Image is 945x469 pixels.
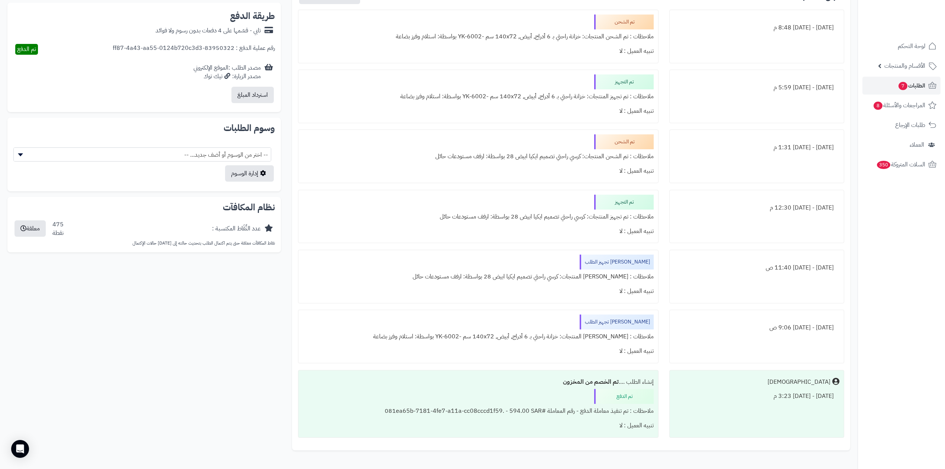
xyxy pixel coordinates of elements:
[303,89,654,104] div: ملاحظات : تم تجهيز المنتجات: خزانة راحتي بـ 6 أدراج, أبيض, ‎140x72 سم‏ -YK-6002 بواسطة: استلام وف...
[898,82,907,90] span: 7
[13,240,275,246] p: نقاط المكافآت معلقة حتى يتم اكتمال الطلب بتحديث حالته إلى [DATE] حالات الإكتمال
[862,156,941,173] a: السلات المتروكة350
[13,124,275,133] h2: وسوم الطلبات
[193,72,261,81] div: مصدر الزيارة: تيك توك
[52,220,64,237] div: 475
[212,224,261,233] div: عدد النِّقَاط المكتسبة :
[898,41,925,51] span: لوحة التحكم
[580,255,654,269] div: [PERSON_NAME] تجهيز الطلب
[674,320,839,335] div: [DATE] - [DATE] 9:06 ص
[303,418,654,433] div: تنبيه العميل : لا
[14,148,271,162] span: -- اختر من الوسوم أو أضف جديد... --
[594,15,654,29] div: تم الشحن
[768,378,830,386] div: [DEMOGRAPHIC_DATA]
[874,102,882,110] span: 8
[580,315,654,329] div: [PERSON_NAME] تجهيز الطلب
[13,203,275,212] h2: نظام المكافآت
[17,45,36,54] span: تم الدفع
[910,140,924,150] span: العملاء
[52,229,64,237] div: نقطة
[862,136,941,154] a: العملاء
[303,404,654,418] div: ملاحظات : تم تنفيذ معاملة الدفع - رقم المعاملة #081ea65b-7181-4fe7-a11a-cc08cccd1f59. - 594.00 SAR
[674,140,839,155] div: [DATE] - [DATE] 1:31 م
[303,329,654,344] div: ملاحظات : [PERSON_NAME] المنتجات: خزانة راحتي بـ 6 أدراج, أبيض, ‎140x72 سم‏ -YK-6002 بواسطة: استل...
[113,44,275,55] div: رقم عملية الدفع : 83950322-ff87-4a43-aa55-0124b720c3d3
[594,74,654,89] div: تم التجهيز
[563,377,619,386] b: تم الخصم من المخزون
[895,120,925,130] span: طلبات الإرجاع
[230,12,275,20] h2: طريقة الدفع
[303,149,654,164] div: ملاحظات : تم الشحن المنتجات: كرسي راحتي تصميم ايكيا ابيض 28 بواسطة: ارفف مستودعات حائل
[231,87,274,103] button: استرداد المبلغ
[13,147,271,162] span: -- اختر من الوسوم أو أضف جديد... --
[303,284,654,299] div: تنبيه العميل : لا
[594,195,654,210] div: تم التجهيز
[594,389,654,404] div: تم الدفع
[884,61,925,71] span: الأقسام والمنتجات
[193,64,261,81] div: مصدر الطلب :الموقع الإلكتروني
[303,29,654,44] div: ملاحظات : تم الشحن المنتجات: خزانة راحتي بـ 6 أدراج, أبيض, ‎140x72 سم‏ -YK-6002 بواسطة: استلام وف...
[303,104,654,118] div: تنبيه العميل : لا
[674,201,839,215] div: [DATE] - [DATE] 12:30 م
[877,161,890,169] span: 350
[15,220,46,237] button: معلقة
[674,261,839,275] div: [DATE] - [DATE] 11:40 ص
[303,375,654,389] div: إنشاء الطلب ....
[862,116,941,134] a: طلبات الإرجاع
[594,134,654,149] div: تم الشحن
[303,344,654,358] div: تنبيه العميل : لا
[862,77,941,95] a: الطلبات7
[674,20,839,35] div: [DATE] - [DATE] 8:48 م
[674,80,839,95] div: [DATE] - [DATE] 5:59 م
[898,80,925,91] span: الطلبات
[303,269,654,284] div: ملاحظات : [PERSON_NAME] المنتجات: كرسي راحتي تصميم ايكيا ابيض 28 بواسطة: ارفف مستودعات حائل
[303,44,654,58] div: تنبيه العميل : لا
[225,165,274,182] a: إدارة الوسوم
[674,389,839,403] div: [DATE] - [DATE] 3:23 م
[873,100,925,111] span: المراجعات والأسئلة
[11,440,29,458] div: Open Intercom Messenger
[156,26,261,35] div: تابي - قسّمها على 4 دفعات بدون رسوم ولا فوائد
[303,210,654,224] div: ملاحظات : تم تجهيز المنتجات: كرسي راحتي تصميم ايكيا ابيض 28 بواسطة: ارفف مستودعات حائل
[303,224,654,239] div: تنبيه العميل : لا
[303,164,654,178] div: تنبيه العميل : لا
[862,37,941,55] a: لوحة التحكم
[862,96,941,114] a: المراجعات والأسئلة8
[876,159,925,170] span: السلات المتروكة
